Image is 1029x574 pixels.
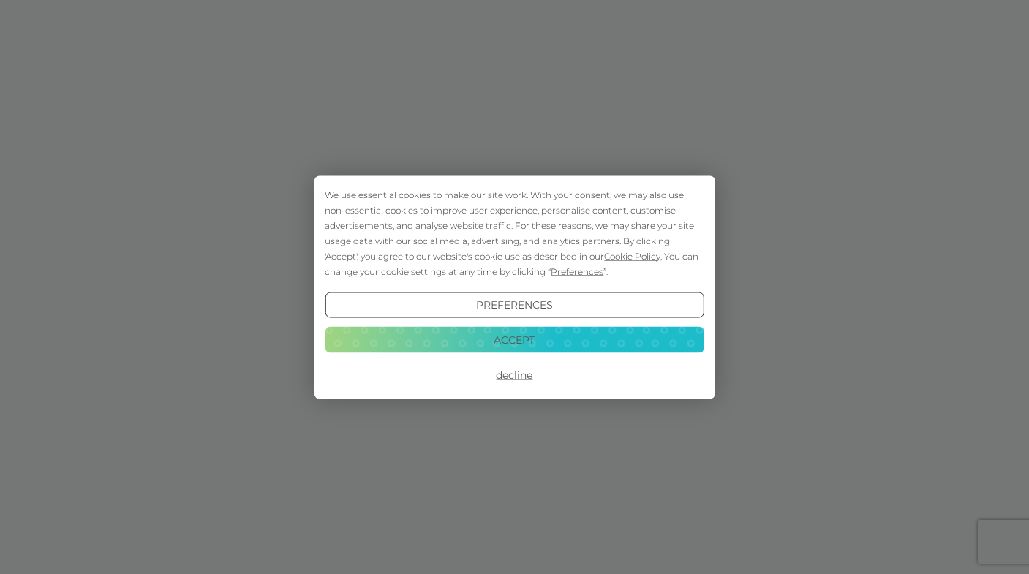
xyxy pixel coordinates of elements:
[325,186,704,279] div: We use essential cookies to make our site work. With your consent, we may also use non-essential ...
[325,362,704,388] button: Decline
[604,250,660,261] span: Cookie Policy
[325,327,704,353] button: Accept
[551,265,603,276] span: Preferences
[325,292,704,318] button: Preferences
[314,175,715,399] div: Cookie Consent Prompt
